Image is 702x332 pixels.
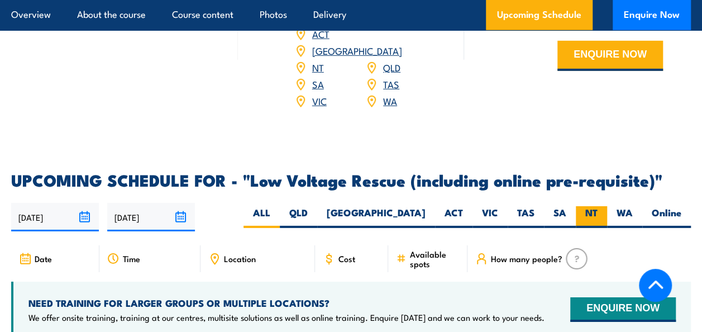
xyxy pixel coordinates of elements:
span: Location [224,254,256,263]
label: VIC [472,206,508,228]
span: Time [123,254,140,263]
button: ENQUIRE NOW [557,41,663,71]
a: VIC [312,94,327,107]
a: WA [383,94,397,107]
input: From date [11,203,99,231]
label: TAS [508,206,544,228]
label: NT [576,206,607,228]
a: TAS [383,77,399,91]
label: Online [642,206,691,228]
a: SA [312,77,324,91]
span: Cost [338,254,355,263]
label: [GEOGRAPHIC_DATA] [317,206,435,228]
button: ENQUIRE NOW [570,297,676,322]
span: Date [35,254,52,263]
p: We offer onsite training, training at our centres, multisite solutions as well as online training... [28,312,545,323]
input: To date [107,203,195,231]
label: QLD [280,206,317,228]
span: How many people? [491,254,562,263]
a: NT [312,60,324,74]
label: ALL [243,206,280,228]
a: [GEOGRAPHIC_DATA] [312,44,402,57]
label: SA [544,206,576,228]
span: Available spots [410,249,460,268]
a: QLD [383,60,400,74]
label: WA [607,206,642,228]
a: ACT [312,27,329,40]
label: ACT [435,206,472,228]
h2: UPCOMING SCHEDULE FOR - "Low Voltage Rescue (including online pre-requisite)" [11,172,691,187]
h4: NEED TRAINING FOR LARGER GROUPS OR MULTIPLE LOCATIONS? [28,297,545,309]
